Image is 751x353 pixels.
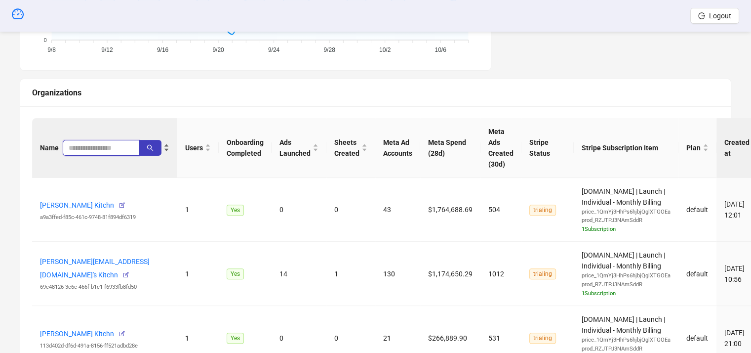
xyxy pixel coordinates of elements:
th: Meta Spend (28d) [420,118,480,178]
span: [DOMAIN_NAME] | Launch | Individual - Monthly Billing [582,251,671,298]
span: Yes [227,268,244,279]
span: [DOMAIN_NAME] | Launch | Individual - Monthly Billing [582,187,671,234]
span: Users [185,142,203,153]
div: 1012 [488,268,514,279]
th: Plan [678,118,716,178]
span: Yes [227,205,244,216]
th: Onboarding Completed [219,118,272,178]
span: Yes [227,333,244,344]
tspan: 9/8 [47,46,56,53]
td: 14 [272,242,326,306]
div: 43 [383,204,412,215]
th: Meta Ad Accounts [375,118,420,178]
td: 1 [177,242,219,306]
div: 113d402d-df6d-491a-8156-ff521adbd28e [40,342,169,351]
span: Created at [724,137,750,159]
tspan: 0 [43,37,46,43]
span: dashboard [12,8,24,20]
th: Stripe Status [521,118,574,178]
tspan: 10/2 [379,46,391,53]
div: 504 [488,204,514,215]
a: [PERSON_NAME] Kitchn [40,201,114,209]
tspan: 9/24 [268,46,280,53]
div: prod_RZJTPJ3NAmSddR [582,216,671,225]
span: trialing [529,205,556,216]
tspan: 9/20 [212,46,224,53]
tspan: 10/6 [435,46,446,53]
a: [PERSON_NAME] Kitchn [40,330,114,338]
td: $1,764,688.69 [420,178,480,242]
td: default [678,178,716,242]
td: default [678,242,716,306]
div: price_1QmYj3HhPs6hjbjQglXTGOEa [582,271,671,280]
div: 130 [383,268,412,279]
span: trialing [529,333,556,344]
div: 21 [383,333,412,344]
td: 0 [326,178,375,242]
tspan: 9/12 [101,46,113,53]
span: Logout [709,12,731,20]
div: a9a3ffed-f85c-461c-9748-81f894df6319 [40,213,169,222]
span: logout [698,12,705,19]
span: Sheets Created [334,137,359,159]
div: price_1QmYj3HhPs6hjbjQglXTGOEa [582,336,671,345]
th: Users [177,118,219,178]
div: 1 Subscription [582,225,671,234]
td: 1 [326,242,375,306]
div: price_1QmYj3HhPs6hjbjQglXTGOEa [582,208,671,217]
div: 69e48126-3c6e-466f-b1c1-f6933fb8fd50 [40,283,169,292]
td: 1 [177,178,219,242]
td: 0 [272,178,326,242]
th: Sheets Created [326,118,375,178]
div: 1 Subscription [582,289,671,298]
div: prod_RZJTPJ3NAmSddR [582,280,671,289]
th: Meta Ads Created (30d) [480,118,521,178]
a: [PERSON_NAME][EMAIL_ADDRESS][DOMAIN_NAME]'s Kitchn [40,258,150,279]
button: Logout [690,8,739,24]
div: 531 [488,333,514,344]
th: Stripe Subscription Item [574,118,678,178]
tspan: 9/28 [323,46,335,53]
span: trialing [529,268,556,279]
td: $1,174,650.29 [420,242,480,306]
div: Organizations [32,87,719,99]
tspan: 9/16 [157,46,169,53]
button: search [139,140,161,156]
th: Ads Launched [272,118,326,178]
span: Plan [686,142,701,153]
span: Ads Launched [279,137,311,159]
span: search [147,144,154,151]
